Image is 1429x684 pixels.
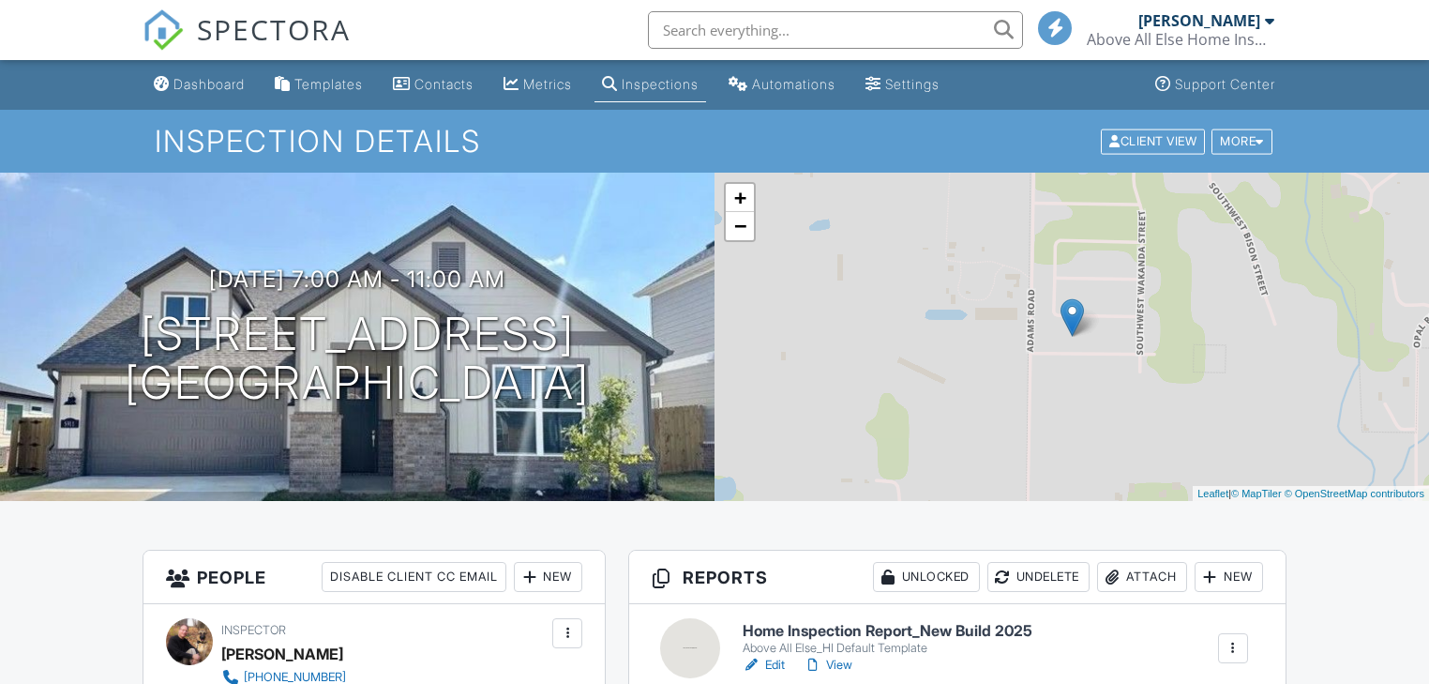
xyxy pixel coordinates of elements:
a: Contacts [385,68,481,102]
div: Above All Else Home Inspections, LLC [1087,30,1274,49]
h1: Inspection Details [155,125,1274,158]
div: Undelete [987,562,1090,592]
div: Automations [752,76,835,92]
a: Metrics [496,68,579,102]
img: The Best Home Inspection Software - Spectora [143,9,184,51]
h6: Home Inspection Report_New Build 2025 [743,623,1032,640]
div: Dashboard [173,76,245,92]
div: New [1195,562,1263,592]
a: SPECTORA [143,25,351,65]
a: Inspections [594,68,706,102]
div: | [1193,486,1429,502]
a: Dashboard [146,68,252,102]
a: Support Center [1148,68,1283,102]
a: © MapTiler [1231,488,1282,499]
h1: [STREET_ADDRESS] [GEOGRAPHIC_DATA] [125,310,590,409]
span: Inspector [221,623,286,637]
a: © OpenStreetMap contributors [1285,488,1424,499]
a: Settings [858,68,947,102]
h3: [DATE] 7:00 am - 11:00 am [209,266,505,292]
a: Edit [743,656,785,675]
a: Templates [267,68,370,102]
div: Client View [1101,129,1205,154]
a: View [804,656,852,675]
a: Automations (Basic) [721,68,843,102]
div: More [1211,129,1272,154]
a: Home Inspection Report_New Build 2025 Above All Else_HI Default Template [743,623,1032,656]
div: [PERSON_NAME] [1138,11,1260,30]
div: Templates [294,76,363,92]
div: Contacts [414,76,474,92]
div: Unlocked [873,562,980,592]
h3: People [143,551,605,604]
div: [PERSON_NAME] [221,640,343,668]
span: SPECTORA [197,9,351,49]
a: Leaflet [1197,488,1228,499]
div: Settings [885,76,940,92]
h3: Reports [629,551,1285,604]
div: Attach [1097,562,1187,592]
div: Disable Client CC Email [322,562,506,592]
a: Zoom out [726,212,754,240]
div: Inspections [622,76,699,92]
a: Client View [1099,133,1210,147]
a: Zoom in [726,184,754,212]
input: Search everything... [648,11,1023,49]
div: Support Center [1175,76,1275,92]
div: Metrics [523,76,572,92]
div: New [514,562,582,592]
div: Above All Else_HI Default Template [743,641,1032,656]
